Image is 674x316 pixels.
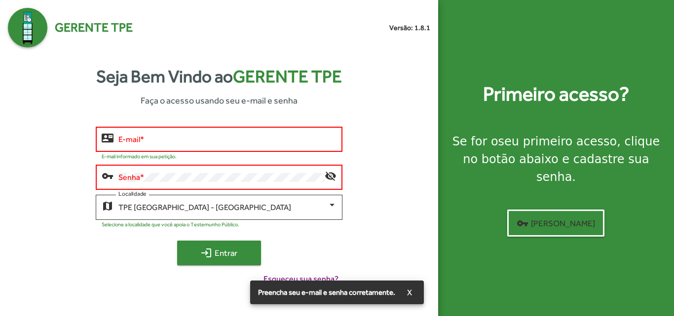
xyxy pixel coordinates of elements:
[8,8,47,47] img: Logo Gerente
[102,221,239,227] mat-hint: Selecione a localidade que você apoia o Testemunho Público.
[498,135,617,148] strong: seu primeiro acesso
[118,203,291,212] span: TPE [GEOGRAPHIC_DATA] - [GEOGRAPHIC_DATA]
[186,244,252,262] span: Entrar
[517,214,595,232] span: [PERSON_NAME]
[325,170,337,181] mat-icon: visibility_off
[102,200,113,211] mat-icon: map
[102,153,177,159] mat-hint: E-mail informado em sua petição.
[517,217,528,229] mat-icon: vpn_key
[55,18,133,37] span: Gerente TPE
[200,247,212,259] mat-icon: login
[507,210,604,237] button: [PERSON_NAME]
[258,287,395,297] span: Preencha seu e-mail e senha corretamente.
[102,132,113,143] mat-icon: contact_mail
[389,23,430,33] small: Versão: 1.8.1
[399,283,420,301] button: X
[102,170,113,181] mat-icon: vpn_key
[233,67,342,86] span: Gerente TPE
[407,283,412,301] span: X
[141,94,298,107] span: Faça o acesso usando seu e-mail e senha
[177,241,261,265] button: Entrar
[483,79,629,109] strong: Primeiro acesso?
[96,64,342,90] strong: Seja Bem Vindo ao
[450,133,662,186] div: Se for o , clique no botão abaixo e cadastre sua senha.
